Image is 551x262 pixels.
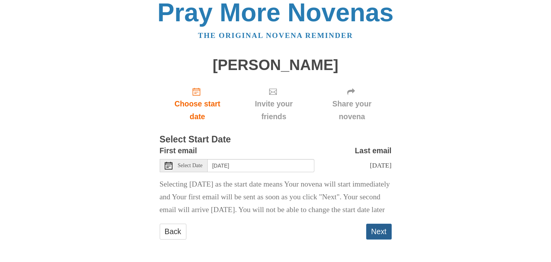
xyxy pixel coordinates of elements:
[160,81,235,127] a: Choose start date
[370,161,391,169] span: [DATE]
[198,31,353,39] a: The original novena reminder
[160,57,392,74] h1: [PERSON_NAME]
[178,163,203,168] span: Select Date
[208,159,314,172] input: Use the arrow keys to pick a date
[355,144,392,157] label: Last email
[160,178,392,216] p: Selecting [DATE] as the start date means Your novena will start immediately and Your first email ...
[160,135,392,145] h3: Select Start Date
[320,98,384,123] span: Share your novena
[167,98,228,123] span: Choose start date
[235,81,312,127] div: Click "Next" to confirm your start date first.
[312,81,392,127] div: Click "Next" to confirm your start date first.
[366,224,392,240] button: Next
[243,98,304,123] span: Invite your friends
[160,144,197,157] label: First email
[160,224,186,240] a: Back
